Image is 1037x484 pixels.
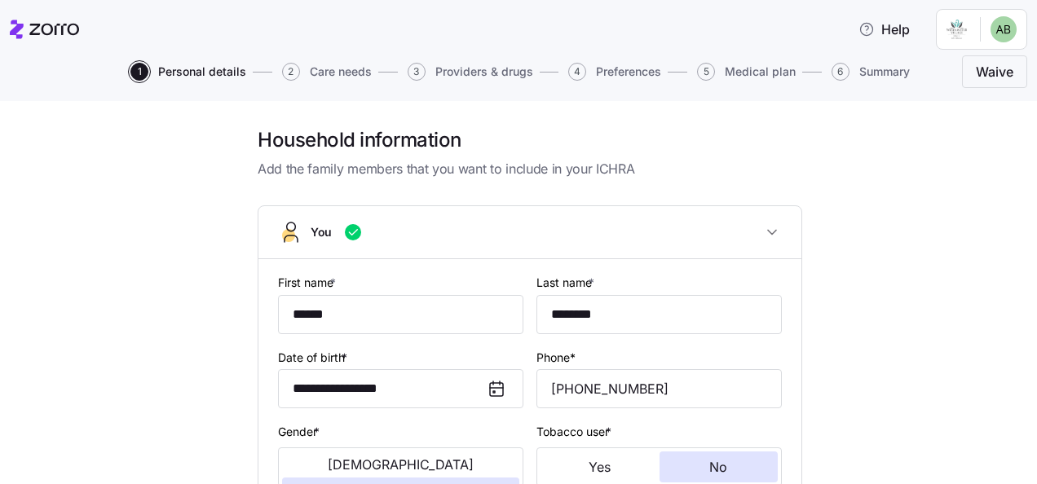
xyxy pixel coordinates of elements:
button: 1Personal details [130,63,246,81]
button: 2Care needs [282,63,372,81]
button: 6Summary [832,63,910,81]
a: 1Personal details [127,63,246,81]
label: Tobacco user [536,423,615,441]
span: 4 [568,63,586,81]
span: Personal details [158,66,246,77]
label: First name [278,274,339,292]
label: Date of birth [278,349,351,367]
label: Last name [536,274,598,292]
button: Help [845,13,923,46]
h1: Household information [258,127,802,152]
button: 5Medical plan [697,63,796,81]
label: Gender [278,423,323,441]
button: 3Providers & drugs [408,63,533,81]
button: You [258,206,801,259]
span: 6 [832,63,849,81]
img: f51c6d280be2db1075b17e9ea1d05e23 [991,16,1017,42]
span: You [311,224,332,240]
span: 1 [130,63,148,81]
span: Yes [589,460,611,473]
span: Providers & drugs [435,66,533,77]
span: 3 [408,63,426,81]
button: Waive [962,55,1027,88]
span: Add the family members that you want to include in your ICHRA [258,159,802,179]
img: Employer logo [947,20,967,39]
input: Phone [536,369,782,408]
span: Waive [976,62,1013,81]
span: Preferences [596,66,661,77]
button: 4Preferences [568,63,661,81]
span: Help [858,20,910,39]
span: 5 [697,63,715,81]
span: No [709,460,727,473]
span: [DEMOGRAPHIC_DATA] [328,458,474,471]
span: Medical plan [725,66,796,77]
span: Care needs [310,66,372,77]
span: Summary [859,66,910,77]
label: Phone* [536,349,576,367]
span: 2 [282,63,300,81]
